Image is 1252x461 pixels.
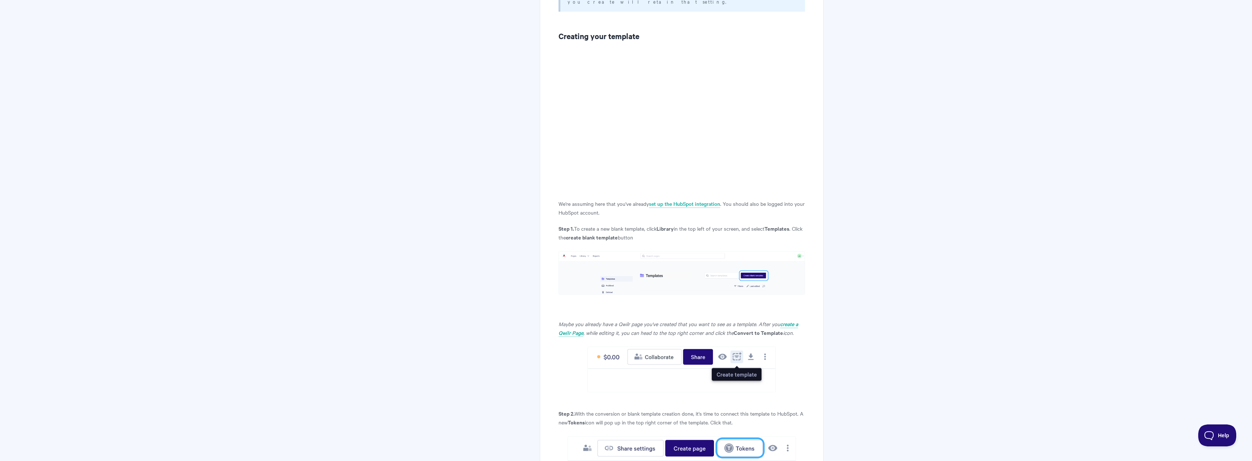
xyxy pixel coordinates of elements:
[559,409,805,427] p: With the conversion or blank template creation done, it's time to connect this template to HubSpo...
[559,251,805,295] img: file-WYcAhkxVDs.png
[583,329,734,336] em: , while editing it, you can head to the top right corner and click the
[559,224,574,232] strong: Step 1.
[587,347,776,392] img: file-x84SJ1dmOx.png
[559,199,805,217] p: We're assuming here that you've already . You should also be logged into your HubSpot account.
[559,409,575,417] strong: Step 2.
[783,329,794,336] em: icon.
[649,200,720,208] a: set up the HubSpot integration
[657,224,674,232] strong: Library
[559,224,805,242] p: To create a new blank template, click in the top left of your screen, and select . Click the button
[764,224,789,232] strong: Templates
[568,418,585,426] strong: Tokens
[559,30,805,42] h2: Creating your template
[559,54,805,193] iframe: Vimeo video player
[566,233,618,241] strong: create blank template
[734,329,783,336] strong: Convert to Template
[1198,424,1237,446] iframe: Toggle Customer Support
[559,320,780,328] em: Maybe you already have a Qwilr page you've created that you want to see as a template. After you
